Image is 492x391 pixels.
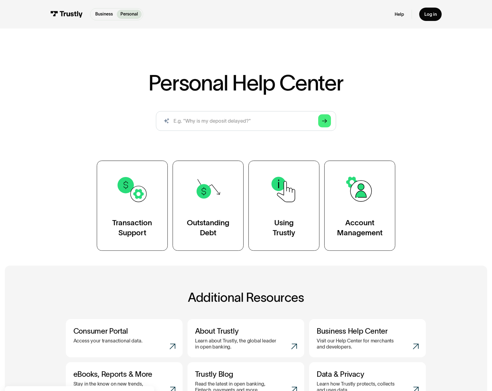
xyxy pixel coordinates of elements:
[248,161,319,251] a: UsingTrustly
[66,291,426,304] h2: Additional Resources
[337,218,382,238] div: Account Management
[117,10,142,19] a: Personal
[309,319,426,357] a: Business Help CenterVisit our Help Center for merchants and developers.
[156,111,336,131] input: search
[187,218,229,238] div: Outstanding Debt
[113,218,152,238] div: Transaction Support
[424,12,437,17] div: Log in
[50,11,83,18] img: Trustly Logo
[73,370,175,379] h3: eBooks, Reports & More
[195,370,297,379] h3: Trustly Blog
[120,11,138,18] p: Personal
[95,11,113,18] p: Business
[317,370,419,379] h3: Data & Privacy
[317,338,399,350] p: Visit our Help Center for merchants and developers.
[395,12,404,17] a: Help
[73,327,175,335] h3: Consumer Portal
[148,72,343,94] h1: Personal Help Center
[156,111,336,131] form: Search
[66,319,183,357] a: Consumer PortalAccess your transactional data.
[73,338,143,344] p: Access your transactional data.
[195,338,277,350] p: Learn about Trustly, the global leader in open banking.
[92,10,117,19] a: Business
[317,327,419,335] h3: Business Help Center
[419,8,442,21] a: Log in
[324,161,395,251] a: AccountManagement
[187,319,304,357] a: About TrustlyLearn about Trustly, the global leader in open banking.
[195,327,297,335] h3: About Trustly
[273,218,295,238] div: Using Trustly
[97,161,168,251] a: TransactionSupport
[173,161,244,251] a: OutstandingDebt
